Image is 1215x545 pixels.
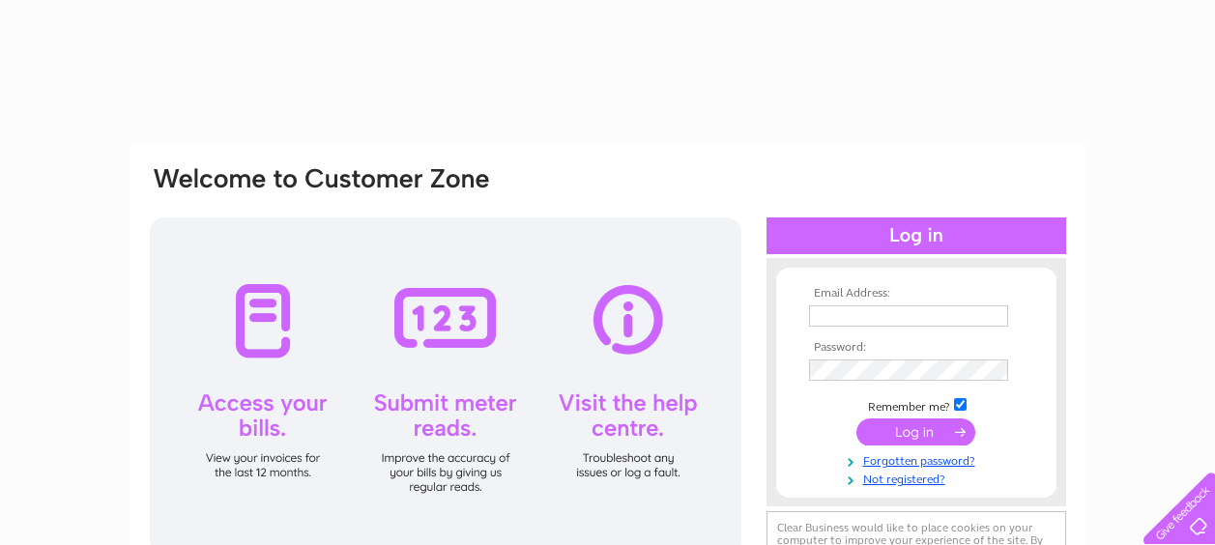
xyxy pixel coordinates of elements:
[809,450,1028,469] a: Forgotten password?
[809,469,1028,487] a: Not registered?
[804,287,1028,301] th: Email Address:
[856,418,975,445] input: Submit
[804,341,1028,355] th: Password:
[804,395,1028,415] td: Remember me?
